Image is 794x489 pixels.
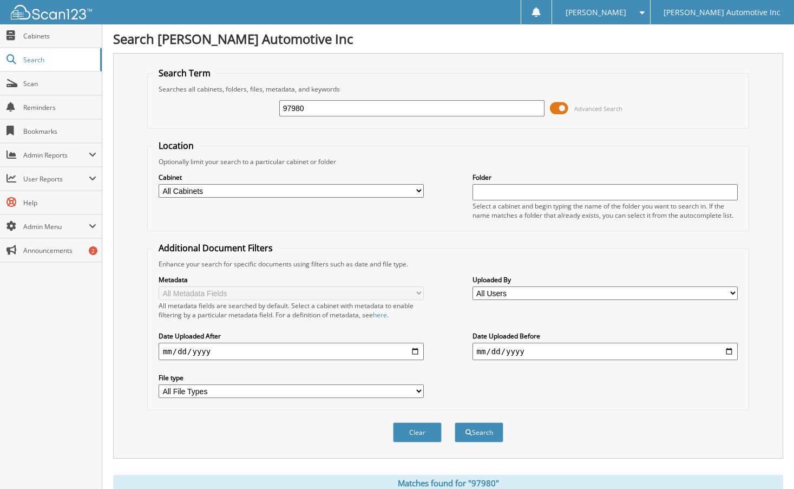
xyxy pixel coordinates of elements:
[23,55,95,64] span: Search
[23,222,89,231] span: Admin Menu
[23,151,89,160] span: Admin Reports
[153,157,743,166] div: Optionally limit your search to a particular cabinet or folder
[566,9,626,16] span: [PERSON_NAME]
[455,422,503,442] button: Search
[159,373,424,382] label: File type
[23,198,96,207] span: Help
[23,246,96,255] span: Announcements
[153,259,743,269] div: Enhance your search for specific documents using filters such as date and file type.
[473,201,738,220] div: Select a cabinet and begin typing the name of the folder you want to search in. If the name match...
[11,5,92,19] img: scan123-logo-white.svg
[153,84,743,94] div: Searches all cabinets, folders, files, metadata, and keywords
[473,275,738,284] label: Uploaded By
[373,310,387,320] a: here
[473,173,738,182] label: Folder
[473,331,738,341] label: Date Uploaded Before
[23,79,96,88] span: Scan
[159,343,424,360] input: start
[89,246,97,255] div: 2
[153,242,278,254] legend: Additional Document Filters
[159,173,424,182] label: Cabinet
[574,105,622,113] span: Advanced Search
[23,31,96,41] span: Cabinets
[159,301,424,320] div: All metadata fields are searched by default. Select a cabinet with metadata to enable filtering b...
[23,127,96,136] span: Bookmarks
[23,103,96,112] span: Reminders
[153,67,216,79] legend: Search Term
[113,30,783,48] h1: Search [PERSON_NAME] Automotive Inc
[473,343,738,360] input: end
[23,174,89,184] span: User Reports
[153,140,199,152] legend: Location
[664,9,780,16] span: [PERSON_NAME] Automotive Inc
[159,331,424,341] label: Date Uploaded After
[393,422,442,442] button: Clear
[159,275,424,284] label: Metadata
